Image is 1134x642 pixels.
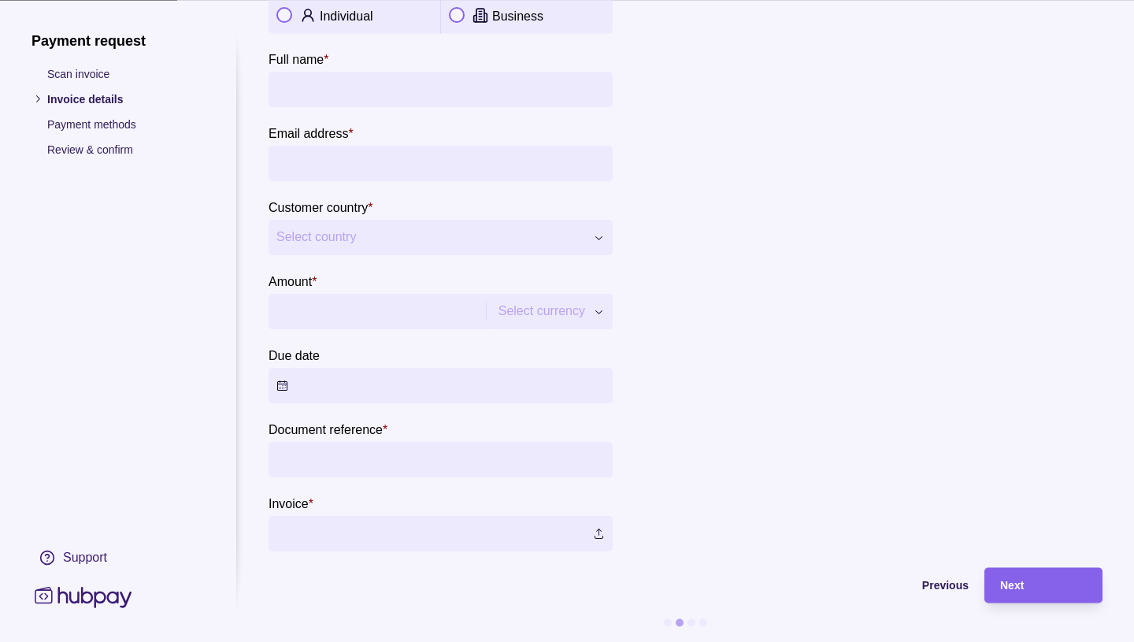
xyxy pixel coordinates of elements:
[984,567,1102,603] button: Next
[269,493,313,512] label: Invoice
[276,72,605,107] input: Full name
[47,65,205,82] p: Scan invoice
[492,9,543,23] p: Business
[269,271,317,290] label: Amount
[269,348,320,362] p: Due date
[47,90,205,107] p: Invoice details
[269,52,324,65] p: Full name
[63,548,107,566] div: Support
[269,197,373,216] label: Customer country
[1000,580,1024,592] span: Next
[47,115,205,132] p: Payment methods
[320,9,373,23] p: Individual
[31,32,205,49] h1: Payment request
[269,123,354,142] label: Email address
[269,345,320,364] label: Due date
[276,442,605,477] input: Document reference
[269,368,613,403] button: Due date
[47,140,205,158] p: Review & confirm
[922,580,969,592] span: Previous
[269,419,387,438] label: Document reference
[269,496,309,510] p: Invoice
[269,49,328,68] label: Full name
[269,126,348,139] p: Email address
[269,422,383,436] p: Document reference
[269,200,368,213] p: Customer country
[31,540,205,573] a: Support
[269,567,969,603] button: Previous
[276,146,605,181] input: Email address
[269,274,312,288] p: Amount
[276,294,474,329] input: amount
